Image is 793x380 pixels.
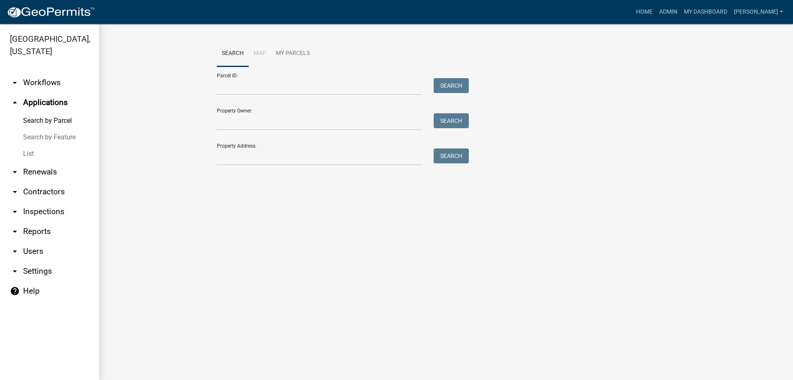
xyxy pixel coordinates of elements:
[731,4,786,20] a: [PERSON_NAME]
[434,148,469,163] button: Search
[434,113,469,128] button: Search
[10,246,20,256] i: arrow_drop_down
[271,41,315,67] a: My Parcels
[681,4,731,20] a: My Dashboard
[10,286,20,296] i: help
[434,78,469,93] button: Search
[10,167,20,177] i: arrow_drop_down
[10,207,20,217] i: arrow_drop_down
[10,78,20,88] i: arrow_drop_down
[10,227,20,237] i: arrow_drop_down
[656,4,681,20] a: Admin
[10,266,20,276] i: arrow_drop_down
[10,98,20,108] i: arrow_drop_up
[217,41,249,67] a: Search
[633,4,656,20] a: Home
[10,187,20,197] i: arrow_drop_down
